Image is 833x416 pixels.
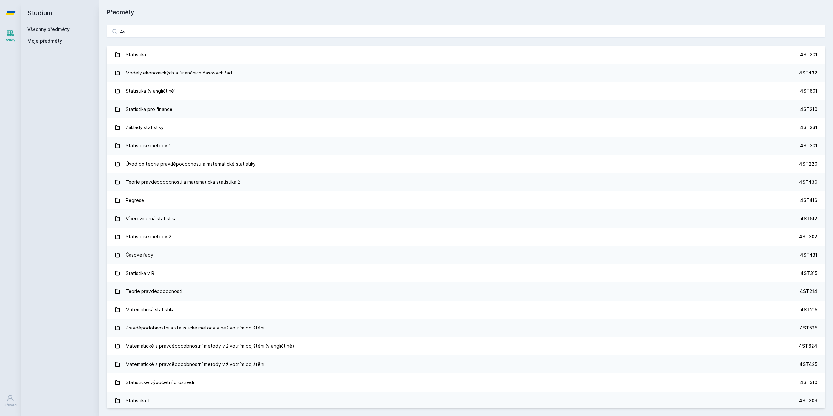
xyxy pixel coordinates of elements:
div: Teorie pravděpodobnosti a matematická statistika 2 [126,176,240,189]
div: 4ST416 [800,197,817,204]
div: Modely ekonomických a finančních časových řad [126,66,232,79]
div: 4ST203 [799,397,817,404]
a: Statistika 4ST201 [107,46,825,64]
div: Uživatel [4,403,17,408]
div: Statistika (v angličtině) [126,85,176,98]
a: Statistika (v angličtině) 4ST601 [107,82,825,100]
a: Matematická statistika 4ST215 [107,301,825,319]
div: Teorie pravděpodobnosti [126,285,182,298]
h1: Předměty [107,8,825,17]
div: Matematické a pravděpodobnostní metody v životním pojištění [126,358,264,371]
a: Vícerozměrná statistika 4ST512 [107,209,825,228]
div: 4ST310 [800,379,817,386]
div: 4ST302 [799,234,817,240]
div: Úvod do teorie pravděpodobnosti a matematické statistiky [126,157,256,170]
div: 4ST220 [799,161,817,167]
div: 4ST214 [800,288,817,295]
div: 4ST215 [800,306,817,313]
div: Pravděpodobnostní a statistické metody v neživotním pojištění [126,321,264,334]
div: 4ST512 [800,215,817,222]
div: Statistika v R [126,267,154,280]
div: Vícerozměrná statistika [126,212,177,225]
a: Všechny předměty [27,26,70,32]
a: Základy statistiky 4ST231 [107,118,825,137]
div: Statistické výpočetní prostředí [126,376,194,389]
span: Moje předměty [27,38,62,44]
div: 4ST315 [800,270,817,276]
div: 4ST430 [799,179,817,185]
div: Regrese [126,194,144,207]
div: Statistika 1 [126,394,150,407]
div: Základy statistiky [126,121,164,134]
div: 4ST432 [799,70,817,76]
a: Pravděpodobnostní a statistické metody v neživotním pojištění 4ST525 [107,319,825,337]
a: Study [1,26,20,46]
a: Statistické metody 1 4ST301 [107,137,825,155]
div: 4ST624 [799,343,817,349]
div: 4ST601 [800,88,817,94]
div: Statistika [126,48,146,61]
div: Statistické metody 1 [126,139,171,152]
a: Teorie pravděpodobnosti a matematická statistika 2 4ST430 [107,173,825,191]
div: 4ST301 [800,142,817,149]
a: Matematické a pravděpodobnostní metody v životním pojištění 4ST425 [107,355,825,373]
a: Statistické metody 2 4ST302 [107,228,825,246]
a: Modely ekonomických a finančních časových řad 4ST432 [107,64,825,82]
a: Statistika 1 4ST203 [107,392,825,410]
div: Matematická statistika [126,303,175,316]
a: Uživatel [1,391,20,411]
div: 4ST431 [800,252,817,258]
div: 4ST231 [800,124,817,131]
a: Časové řady 4ST431 [107,246,825,264]
div: 4ST525 [800,325,817,331]
a: Regrese 4ST416 [107,191,825,209]
a: Teorie pravděpodobnosti 4ST214 [107,282,825,301]
a: Statistika pro finance 4ST210 [107,100,825,118]
div: Statistika pro finance [126,103,172,116]
a: Úvod do teorie pravděpodobnosti a matematické statistiky 4ST220 [107,155,825,173]
div: Study [6,38,15,43]
div: Časové řady [126,248,153,262]
div: Matematické a pravděpodobnostní metody v životním pojištění (v angličtině) [126,340,294,353]
div: 4ST201 [800,51,817,58]
input: Název nebo ident předmětu… [107,25,825,38]
div: 4ST210 [800,106,817,113]
a: Matematické a pravděpodobnostní metody v životním pojištění (v angličtině) 4ST624 [107,337,825,355]
div: 4ST425 [799,361,817,368]
a: Statistické výpočetní prostředí 4ST310 [107,373,825,392]
a: Statistika v R 4ST315 [107,264,825,282]
div: Statistické metody 2 [126,230,171,243]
